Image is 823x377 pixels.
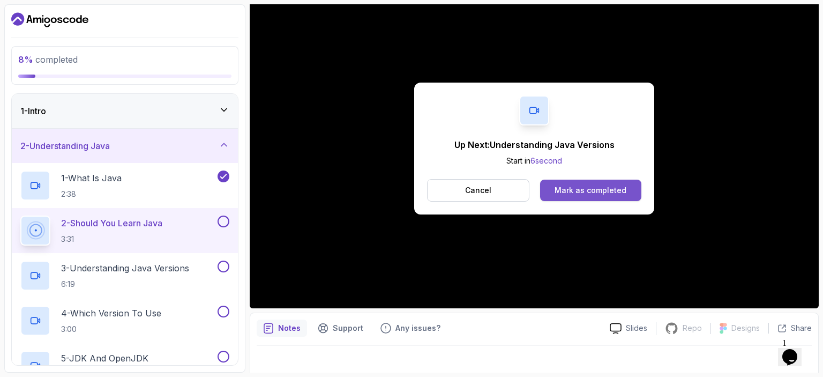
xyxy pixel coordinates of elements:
[61,279,189,290] p: 6:19
[311,320,370,337] button: Support button
[61,217,162,230] p: 2 - Should You Learn Java
[454,138,615,151] p: Up Next: Understanding Java Versions
[20,105,46,117] h3: 1 - Intro
[530,156,562,165] span: 6 second
[626,323,647,334] p: Slides
[555,185,626,196] div: Mark as completed
[791,323,812,334] p: Share
[333,323,363,334] p: Support
[683,323,702,334] p: Repo
[257,320,307,337] button: notes button
[540,180,641,201] button: Mark as completed
[61,172,122,184] p: 1 - What Is Java
[601,323,656,334] a: Slides
[11,11,88,28] a: Dashboard
[465,185,491,196] p: Cancel
[20,171,229,201] button: 1-What Is Java2:38
[20,261,229,291] button: 3-Understanding Java Versions6:19
[20,139,110,152] h3: 2 - Understanding Java
[61,307,161,320] p: 4 - Which Version To Use
[768,323,812,334] button: Share
[454,156,615,166] p: Start in
[778,334,812,366] iframe: chat widget
[61,352,148,365] p: 5 - JDK And OpenJDK
[18,54,33,65] span: 8 %
[731,323,760,334] p: Designs
[395,323,440,334] p: Any issues?
[278,323,301,334] p: Notes
[427,179,529,202] button: Cancel
[61,234,162,245] p: 3:31
[12,94,238,128] button: 1-Intro
[61,262,189,275] p: 3 - Understanding Java Versions
[374,320,447,337] button: Feedback button
[61,189,122,199] p: 2:38
[20,216,229,246] button: 2-Should You Learn Java3:31
[61,324,161,335] p: 3:00
[12,129,238,163] button: 2-Understanding Java
[20,306,229,336] button: 4-Which Version To Use3:00
[18,54,78,65] span: completed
